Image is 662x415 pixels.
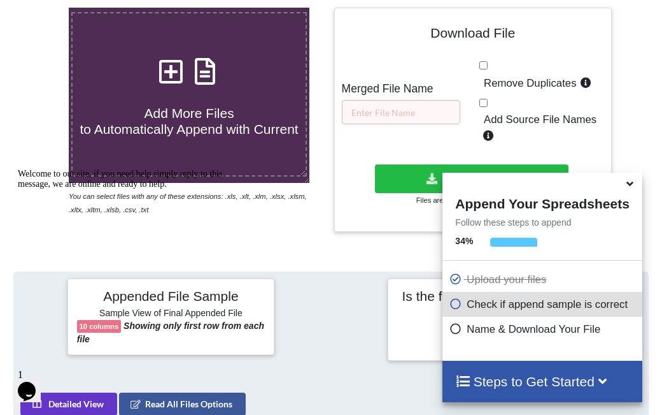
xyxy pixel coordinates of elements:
b: 34 % [455,236,473,246]
small: Files are downloaded in .xlsx format [416,196,530,204]
h5: Merged File Name [342,82,460,96]
span: Remove Duplicates [479,77,577,89]
div: Welcome to our site, if you need help simply reply to this message, we are online and ready to help. [5,5,234,25]
span: Welcome to our site, if you need help simply reply to this message, we are online and ready to help. [5,5,210,25]
h4: Is the file appended correctly? [397,288,586,304]
button: Download File [375,164,568,193]
p: Follow these steps to append [442,216,642,229]
span: Add More Files to Automatically Append with Current [80,106,298,136]
iframe: chat widget [13,164,242,358]
h4: Download File [344,17,602,54]
h4: Append Your Spreadsheets [442,193,642,212]
span: Add Source File Names [479,113,596,126]
h4: Steps to Get Started [455,374,629,390]
input: Enter File Name [342,100,460,124]
p: Upload your files [449,272,638,288]
p: Name & Download Your File [449,321,638,337]
p: Check if append sample is correct [449,296,638,312]
iframe: chat widget [13,364,53,402]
